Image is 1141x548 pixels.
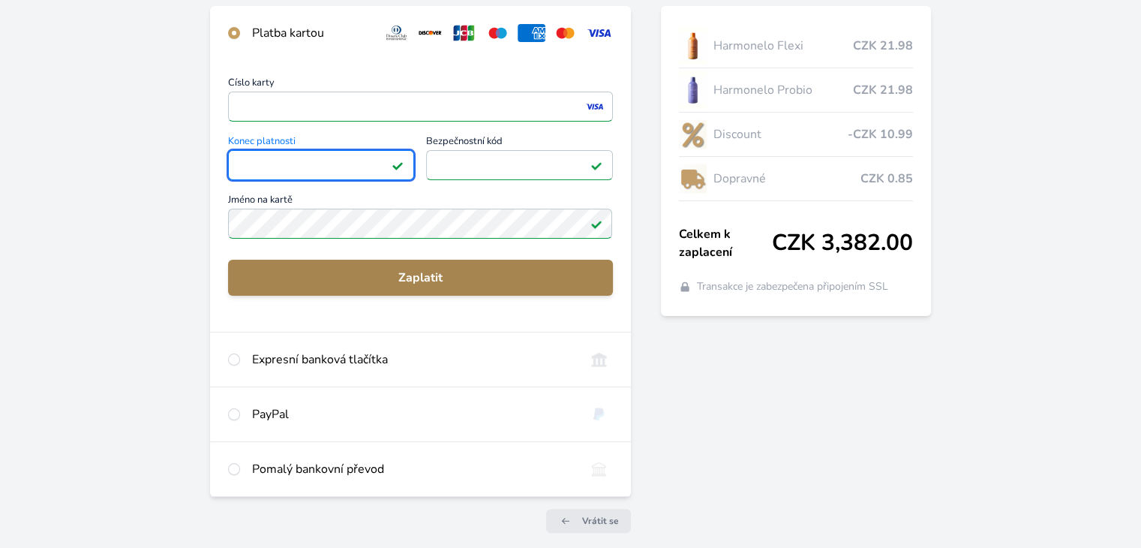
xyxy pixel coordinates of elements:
[235,155,407,176] iframe: Iframe pro datum vypršení platnosti
[433,155,605,176] iframe: Iframe pro bezpečnostní kód
[772,230,913,257] span: CZK 3,382.00
[426,137,612,150] span: Bezpečnostní kód
[416,24,444,42] img: discover.svg
[679,116,707,153] img: discount-lo.png
[848,125,913,143] span: -CZK 10.99
[582,515,619,527] span: Vrátit se
[590,218,602,230] img: Platné pole
[585,351,613,369] img: onlineBanking_CZ.svg
[713,37,852,55] span: Harmonelo Flexi
[240,269,600,287] span: Zaplatit
[584,100,605,113] img: visa
[713,170,860,188] span: Dopravné
[228,137,414,150] span: Konec platnosti
[551,24,579,42] img: mc.svg
[546,509,631,533] a: Vrátit se
[235,96,605,117] iframe: Iframe pro číslo karty
[252,405,572,423] div: PayPal
[590,159,602,171] img: Platné pole
[679,27,707,65] img: CLEAN_FLEXI_se_stinem_x-hi_(1)-lo.jpg
[228,209,612,239] input: Jméno na kartěPlatné pole
[228,78,612,92] span: Číslo karty
[697,279,888,294] span: Transakce je zabezpečena připojením SSL
[484,24,512,42] img: maestro.svg
[252,460,572,478] div: Pomalý bankovní převod
[228,195,612,209] span: Jméno na kartě
[853,81,913,99] span: CZK 21.98
[679,225,772,261] span: Celkem k zaplacení
[585,405,613,423] img: paypal.svg
[679,160,707,197] img: delivery-lo.png
[392,159,404,171] img: Platné pole
[228,260,612,296] button: Zaplatit
[252,24,371,42] div: Platba kartou
[679,71,707,109] img: CLEAN_PROBIO_se_stinem_x-lo.jpg
[450,24,478,42] img: jcb.svg
[853,37,913,55] span: CZK 21.98
[713,125,847,143] span: Discount
[518,24,545,42] img: amex.svg
[383,24,410,42] img: diners.svg
[252,351,572,369] div: Expresní banková tlačítka
[860,170,913,188] span: CZK 0.85
[713,81,852,99] span: Harmonelo Probio
[585,460,613,478] img: bankTransfer_IBAN.svg
[585,24,613,42] img: visa.svg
